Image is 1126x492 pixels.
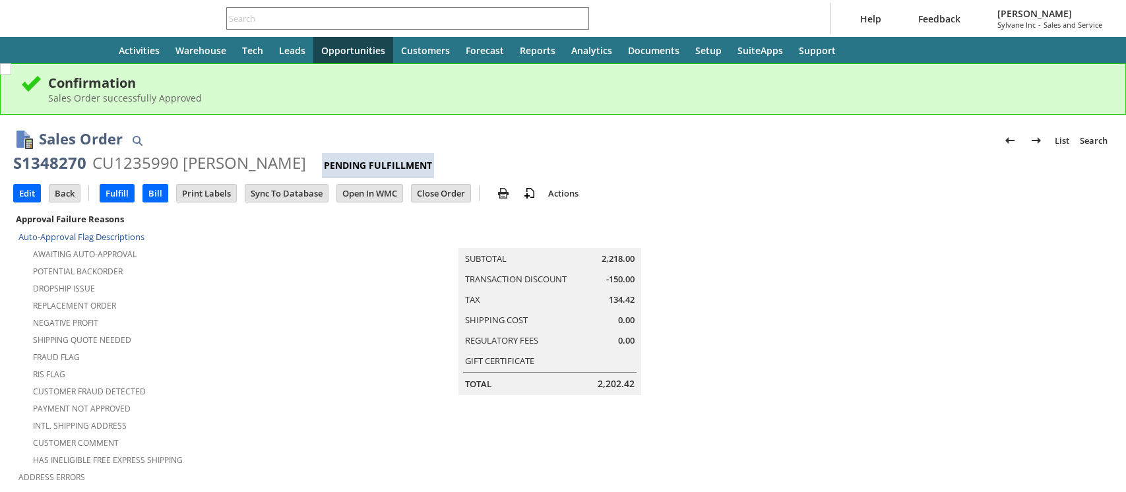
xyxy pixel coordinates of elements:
span: Help [860,13,881,25]
a: Intl. Shipping Address [33,420,127,431]
span: Leads [279,44,305,57]
div: CU1235990 [PERSON_NAME] [92,152,306,173]
a: Auto-Approval Flag Descriptions [18,231,144,243]
a: Total [465,378,491,390]
a: Payment not approved [33,403,131,414]
a: Customers [393,37,458,63]
div: Shortcuts [47,37,79,63]
svg: Shortcuts [55,42,71,58]
a: Recent Records [16,37,47,63]
a: Shipping Cost [465,314,528,326]
a: List [1049,130,1075,151]
input: Print Labels [177,185,236,202]
a: Subtotal [465,253,507,264]
input: Edit [14,185,40,202]
a: Customer Fraud Detected [33,386,146,397]
span: Analytics [571,44,612,57]
span: SuiteApps [737,44,783,57]
div: S1348270 [13,152,86,173]
div: Approval Failure Reasons [13,210,375,228]
a: Reports [512,37,563,63]
a: Fraud Flag [33,352,80,363]
svg: Home [87,42,103,58]
a: Customer Comment [33,437,119,448]
svg: Search [571,11,586,26]
div: Pending Fulfillment [322,153,434,178]
img: Previous [1002,133,1018,148]
span: Tech [242,44,263,57]
a: Support [791,37,844,63]
a: Regulatory Fees [465,334,538,346]
span: Sylvane Inc [997,20,1036,30]
img: Quick Find [129,133,145,148]
span: 2,202.42 [598,377,635,390]
span: Opportunities [321,44,385,57]
span: Setup [695,44,722,57]
span: 2,218.00 [602,253,635,265]
img: Next [1028,133,1044,148]
span: 0.00 [618,334,635,347]
span: Sales and Service [1044,20,1102,30]
h1: Sales Order [39,128,123,150]
a: Warehouse [168,37,234,63]
span: - [1038,20,1041,30]
a: Transaction Discount [465,273,567,285]
a: Setup [687,37,730,63]
input: Back [49,185,80,202]
input: Search [227,11,571,26]
span: Forecast [466,44,504,57]
a: Address Errors [18,472,85,483]
input: Close Order [412,185,470,202]
a: Replacement Order [33,300,116,311]
a: Activities [111,37,168,63]
a: Awaiting Auto-Approval [33,249,137,260]
a: Search [1075,130,1113,151]
a: Home [79,37,111,63]
a: Potential Backorder [33,266,123,277]
a: Dropship Issue [33,283,95,294]
img: add-record.svg [522,185,538,201]
input: Open In WMC [337,185,402,202]
input: Bill [143,185,168,202]
a: Analytics [563,37,620,63]
a: Shipping Quote Needed [33,334,131,346]
a: Actions [543,187,584,199]
span: Reports [520,44,555,57]
a: Has Ineligible Free Express Shipping [33,454,183,466]
span: -150.00 [606,273,635,286]
a: Forecast [458,37,512,63]
caption: Summary [458,227,641,248]
input: Sync To Database [245,185,328,202]
a: Documents [620,37,687,63]
a: RIS flag [33,369,65,380]
svg: Recent Records [24,42,40,58]
a: Leads [271,37,313,63]
span: [PERSON_NAME] [997,7,1102,20]
a: Tax [465,293,480,305]
a: SuiteApps [730,37,791,63]
span: Support [799,44,836,57]
a: Gift Certificate [465,355,534,367]
div: Confirmation [48,74,1106,92]
input: Fulfill [100,185,134,202]
span: 0.00 [618,314,635,326]
span: Feedback [918,13,960,25]
a: Tech [234,37,271,63]
span: Documents [628,44,679,57]
a: Opportunities [313,37,393,63]
span: Warehouse [175,44,226,57]
span: 134.42 [609,293,635,306]
img: print.svg [495,185,511,201]
a: Negative Profit [33,317,98,328]
div: Sales Order successfully Approved [48,92,1106,104]
span: Customers [401,44,450,57]
span: Activities [119,44,160,57]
